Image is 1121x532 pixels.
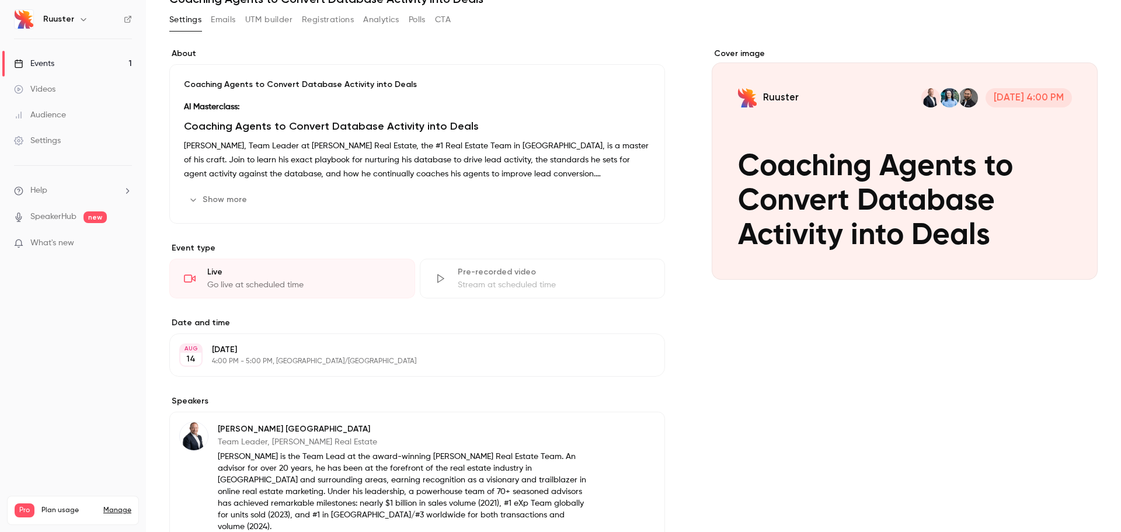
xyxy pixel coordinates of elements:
[218,423,589,435] p: [PERSON_NAME] [GEOGRAPHIC_DATA]
[184,79,650,91] p: Coaching Agents to Convert Database Activity into Deals
[363,11,399,29] button: Analytics
[435,11,451,29] button: CTA
[245,11,293,29] button: UTM builder
[212,357,603,366] p: 4:00 PM - 5:00 PM, [GEOGRAPHIC_DATA]/[GEOGRAPHIC_DATA]
[184,120,479,133] strong: Coaching Agents to Convert Database Activity into Deals
[14,135,61,147] div: Settings
[169,395,665,407] label: Speakers
[14,109,66,121] div: Audience
[458,266,651,278] div: Pre-recorded video
[212,344,603,356] p: [DATE]
[15,503,34,517] span: Pro
[15,10,33,29] img: Ruuster
[30,237,74,249] span: What's new
[180,345,201,353] div: AUG
[302,11,354,29] button: Registrations
[43,13,74,25] h6: Ruuster
[218,436,589,448] p: Team Leader, [PERSON_NAME] Real Estate
[30,211,76,223] a: SpeakerHub
[180,422,208,450] img: Justin Havre
[409,11,426,29] button: Polls
[14,84,55,95] div: Videos
[186,353,196,365] p: 14
[712,48,1098,60] label: Cover image
[420,259,666,298] div: Pre-recorded videoStream at scheduled time
[207,266,401,278] div: Live
[103,506,131,515] a: Manage
[211,11,235,29] button: Emails
[712,48,1098,280] section: Cover image
[30,185,47,197] span: Help
[184,103,239,111] strong: AI Masterclass:
[14,185,132,197] li: help-dropdown-opener
[169,242,665,254] p: Event type
[169,11,201,29] button: Settings
[169,317,665,329] label: Date and time
[458,279,651,291] div: Stream at scheduled time
[118,238,132,249] iframe: Noticeable Trigger
[207,279,401,291] div: Go live at scheduled time
[41,506,96,515] span: Plan usage
[184,190,254,209] button: Show more
[169,48,665,60] label: About
[169,259,415,298] div: LiveGo live at scheduled time
[83,211,107,223] span: new
[184,139,650,181] p: [PERSON_NAME], Team Leader at [PERSON_NAME] Real Estate, the #1 Real Estate Team in [GEOGRAPHIC_D...
[14,58,54,69] div: Events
